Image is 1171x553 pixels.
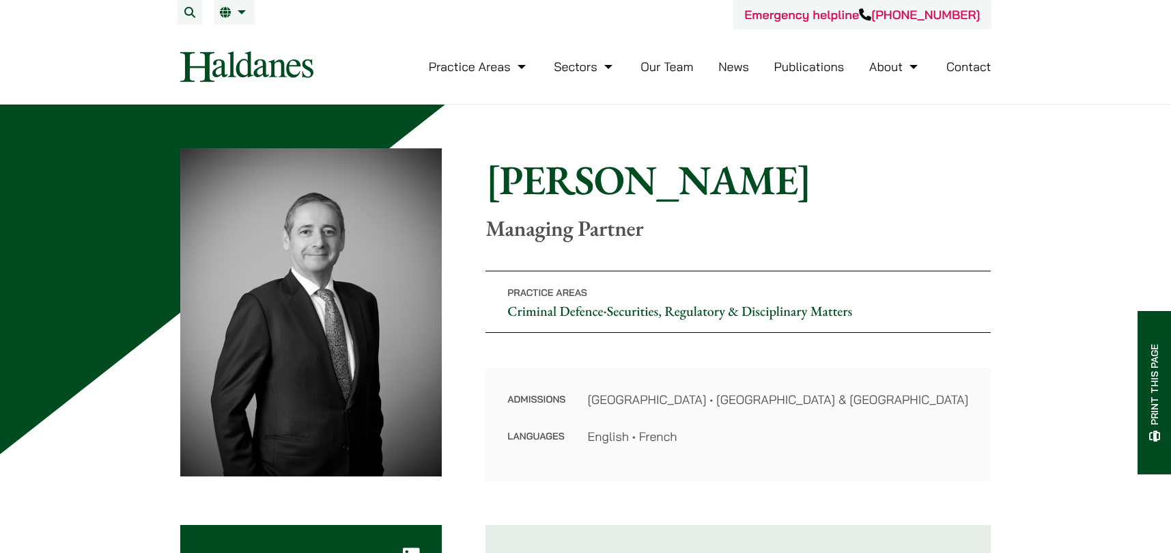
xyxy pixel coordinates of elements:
[718,59,749,75] a: News
[220,7,249,18] a: EN
[774,59,845,75] a: Publications
[640,59,693,75] a: Our Team
[507,302,603,320] a: Criminal Defence
[429,59,529,75] a: Practice Areas
[507,286,587,299] span: Practice Areas
[607,302,852,320] a: Securities, Regulatory & Disciplinary Matters
[507,390,565,427] dt: Admissions
[507,427,565,446] dt: Languages
[485,155,991,204] h1: [PERSON_NAME]
[485,215,991,241] p: Managing Partner
[869,59,921,75] a: About
[587,390,969,409] dd: [GEOGRAPHIC_DATA] • [GEOGRAPHIC_DATA] & [GEOGRAPHIC_DATA]
[180,51,313,82] img: Logo of Haldanes
[485,271,991,333] p: •
[554,59,615,75] a: Sectors
[744,7,980,23] a: Emergency helpline[PHONE_NUMBER]
[946,59,991,75] a: Contact
[587,427,969,446] dd: English • French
